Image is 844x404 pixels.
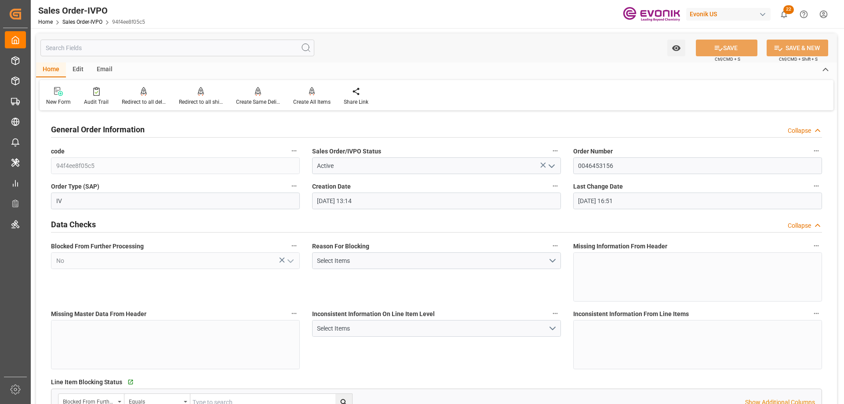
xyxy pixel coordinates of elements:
[686,6,774,22] button: Evonik US
[312,242,369,251] span: Reason For Blocking
[715,56,740,62] span: Ctrl/CMD + S
[38,4,145,17] div: Sales Order-IVPO
[774,4,794,24] button: show 22 new notifications
[811,180,822,192] button: Last Change Date
[51,182,99,191] span: Order Type (SAP)
[696,40,757,56] button: SAVE
[51,124,145,135] h2: General Order Information
[779,56,818,62] span: Ctrl/CMD + Shift + S
[549,145,561,157] button: Sales Order/IVPO Status
[767,40,828,56] button: SAVE & NEW
[317,256,548,266] div: Select Items
[667,40,685,56] button: open menu
[283,254,296,268] button: open menu
[179,98,223,106] div: Redirect to all shipments
[236,98,280,106] div: Create Same Delivery Date
[573,193,822,209] input: MM-DD-YYYY HH:MM
[549,308,561,319] button: Inconsistent Information On Line Item Level
[288,180,300,192] button: Order Type (SAP)
[544,159,557,173] button: open menu
[811,240,822,251] button: Missing Information From Header
[38,19,53,25] a: Home
[312,309,435,319] span: Inconsistent Information On Line Item Level
[51,218,96,230] h2: Data Checks
[312,252,561,269] button: open menu
[288,308,300,319] button: Missing Master Data From Header
[573,309,689,319] span: Inconsistent Information From Line Items
[788,126,811,135] div: Collapse
[40,40,314,56] input: Search Fields
[293,98,331,106] div: Create All Items
[623,7,680,22] img: Evonik-brand-mark-Deep-Purple-RGB.jpeg_1700498283.jpeg
[573,147,613,156] span: Order Number
[312,147,381,156] span: Sales Order/IVPO Status
[794,4,814,24] button: Help Center
[288,240,300,251] button: Blocked From Further Processing
[344,98,368,106] div: Share Link
[783,5,794,14] span: 22
[312,193,561,209] input: MM-DD-YYYY HH:MM
[312,320,561,337] button: open menu
[312,182,351,191] span: Creation Date
[51,147,65,156] span: code
[90,62,119,77] div: Email
[811,308,822,319] button: Inconsistent Information From Line Items
[788,221,811,230] div: Collapse
[288,145,300,157] button: code
[549,240,561,251] button: Reason For Blocking
[51,378,122,387] span: Line Item Blocking Status
[122,98,166,106] div: Redirect to all deliveries
[317,324,548,333] div: Select Items
[51,242,144,251] span: Blocked From Further Processing
[36,62,66,77] div: Home
[46,98,71,106] div: New Form
[62,19,102,25] a: Sales Order-IVPO
[573,242,667,251] span: Missing Information From Header
[51,309,146,319] span: Missing Master Data From Header
[66,62,90,77] div: Edit
[811,145,822,157] button: Order Number
[573,182,623,191] span: Last Change Date
[686,8,771,21] div: Evonik US
[549,180,561,192] button: Creation Date
[84,98,109,106] div: Audit Trail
